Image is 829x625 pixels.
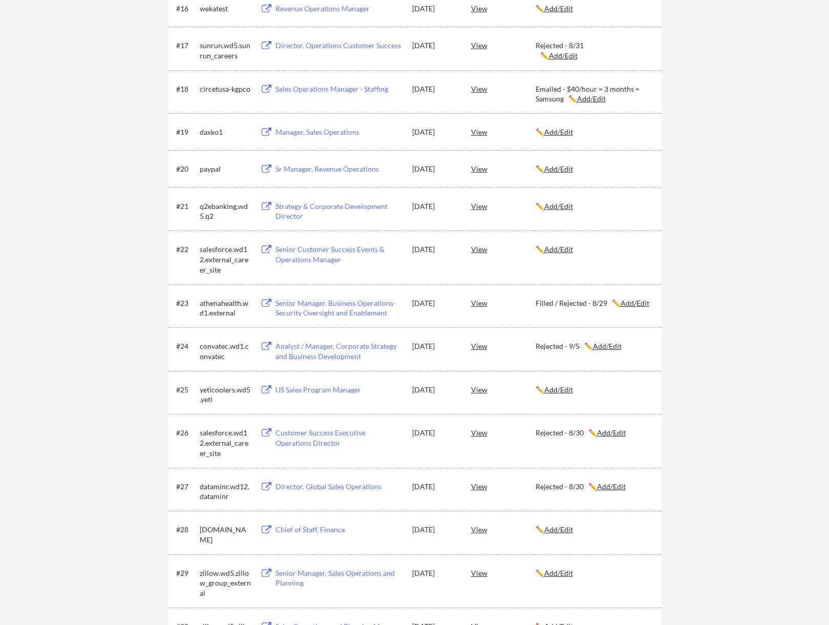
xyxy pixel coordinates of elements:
div: Rejected - 9/5 ✏️ [536,341,652,351]
div: #25 [176,385,196,395]
div: #27 [176,482,196,492]
div: View [471,36,536,54]
div: [DATE] [412,482,457,492]
div: [DATE] [412,341,457,351]
div: ✏️ [536,525,652,535]
u: Add/Edit [544,569,573,577]
div: View [471,337,536,355]
div: Emailed - $40/hour = 3 months = Samsung ✏️ [536,84,652,104]
div: ✏️ [536,201,652,212]
div: #18 [176,84,196,94]
div: [DATE] [412,164,457,174]
div: [DATE] [412,127,457,137]
div: #23 [176,298,196,308]
u: Add/Edit [544,385,573,394]
u: Add/Edit [544,164,573,173]
u: Add/Edit [544,202,573,211]
div: ✏️ [536,568,652,578]
div: ✏️ [536,4,652,14]
div: Director, Operations Customer Success [275,40,402,51]
div: View [471,122,536,141]
div: daxko1 [200,127,251,137]
div: ✏️ [536,127,652,137]
u: Add/Edit [577,94,606,103]
div: Manager, Sales Operations [275,127,402,137]
div: #16 [176,4,196,14]
div: #29 [176,568,196,578]
div: athenahealth.wd1.external [200,298,251,318]
div: View [471,197,536,215]
div: #17 [176,40,196,51]
div: View [471,79,536,98]
div: wekatest [200,4,251,14]
div: circetusa-kgpco [200,84,251,94]
div: salesforce.wd12.external_career_site [200,428,251,458]
div: [DATE] [412,568,457,578]
div: [DATE] [412,244,457,255]
div: Director, Global Sales Operations [275,482,402,492]
div: Senior Manager, Business Operations- Security Oversight and Enablement [275,298,402,318]
div: Revenue Operations Manager [275,4,402,14]
u: Add/Edit [549,51,578,60]
div: Chief of Staff, Finance [275,525,402,535]
div: View [471,240,536,258]
div: [DATE] [412,40,457,51]
div: Rejected - 8/31 ✏️ [536,40,652,60]
u: Add/Edit [544,525,573,534]
u: Add/Edit [597,428,626,437]
u: Add/Edit [621,299,649,307]
div: paypal [200,164,251,174]
div: [DATE] [412,525,457,535]
div: convatec.wd1.convatec [200,341,251,361]
div: US Sales Program Manager [275,385,402,395]
div: [DATE] [412,84,457,94]
div: #20 [176,164,196,174]
div: yeticoolers.wd5.yeti [200,385,251,405]
div: #28 [176,525,196,535]
div: View [471,520,536,538]
u: Add/Edit [593,342,622,350]
div: Customer Success Executive Operations Director [275,428,402,448]
div: dataminr.wd12.dataminr [200,482,251,502]
u: Add/Edit [597,482,626,491]
div: Rejected - 8/30 ✏️ [536,428,652,438]
div: #26 [176,428,196,438]
div: ✏️ [536,244,652,255]
u: Add/Edit [544,128,573,136]
u: Add/Edit [544,245,573,254]
div: #22 [176,244,196,255]
div: Rejected - 8/30 ✏️ [536,482,652,492]
u: Add/Edit [544,4,573,13]
div: Analyst / Manager, Corporate Strategy and Business Development [275,341,402,361]
div: Sr Manager, Revenue Operations [275,164,402,174]
div: Sales Operations Manager - Staffing [275,84,402,94]
div: View [471,564,536,582]
div: #19 [176,127,196,137]
div: View [471,294,536,312]
div: View [471,423,536,442]
div: Filled / Rejected - 8/29 ✏️ [536,298,652,308]
div: [DATE] [412,428,457,438]
div: Senior Customer Success Events & Operations Manager [275,244,402,264]
div: ✏️ [536,385,652,395]
div: sunrun.wd5.sunrun_careers [200,40,251,60]
div: [DATE] [412,4,457,14]
div: View [471,159,536,178]
div: #21 [176,201,196,212]
div: Senior Manager, Sales Operations and Planning [275,568,402,588]
div: #24 [176,341,196,351]
div: [DATE] [412,385,457,395]
div: [DATE] [412,201,457,212]
div: [DOMAIN_NAME] [200,525,251,545]
div: [DATE] [412,298,457,308]
div: View [471,477,536,495]
div: ✏️ [536,164,652,174]
div: zillow.wd5.zillow_group_external [200,568,251,598]
div: Strategy & Corporate Development Director [275,201,402,221]
div: salesforce.wd12.external_career_site [200,244,251,275]
div: View [471,380,536,399]
div: q2ebanking.wd5.q2 [200,201,251,221]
